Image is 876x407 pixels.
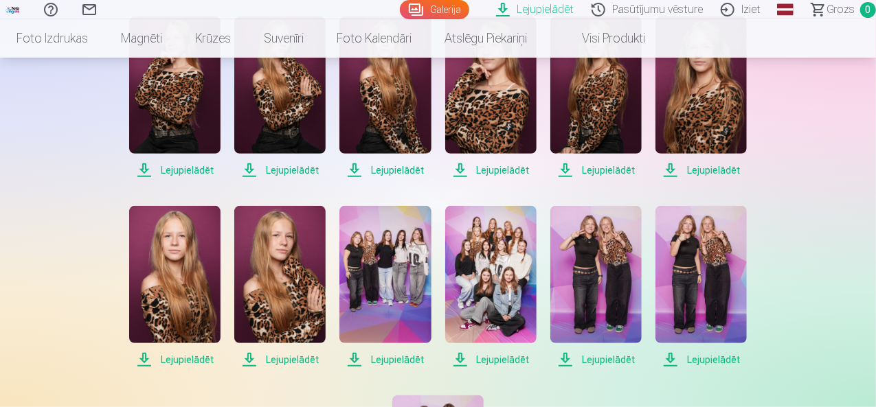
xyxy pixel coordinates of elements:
span: Lejupielādēt [234,162,326,178]
span: Lejupielādēt [445,162,537,178]
a: Lejupielādēt [129,206,221,368]
span: Lejupielādēt [550,162,642,178]
a: Lejupielādēt [445,206,537,368]
span: Lejupielādēt [550,351,642,368]
span: 0 [860,2,876,18]
a: Lejupielādēt [339,16,431,178]
span: Lejupielādēt [339,351,431,368]
span: Lejupielādēt [339,162,431,178]
span: Lejupielādēt [129,162,221,178]
a: Atslēgu piekariņi [428,19,543,58]
a: Krūzes [179,19,247,58]
a: Suvenīri [247,19,320,58]
span: Lejupielādēt [445,351,537,368]
img: /fa1 [5,5,21,14]
a: Lejupielādēt [339,206,431,368]
a: Lejupielādēt [234,16,326,178]
a: Lejupielādēt [655,16,747,178]
a: Magnēti [104,19,179,58]
a: Visi produkti [543,19,662,58]
a: Lejupielādēt [550,206,642,368]
span: Lejupielādēt [129,351,221,368]
span: Grozs [827,1,855,18]
a: Foto kalendāri [320,19,428,58]
span: Lejupielādēt [655,351,747,368]
span: Lejupielādēt [234,351,326,368]
a: Lejupielādēt [445,16,537,178]
a: Lejupielādēt [550,16,642,178]
span: Lejupielādēt [655,162,747,178]
a: Lejupielādēt [655,206,747,368]
a: Lejupielādēt [234,206,326,368]
a: Lejupielādēt [129,16,221,178]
